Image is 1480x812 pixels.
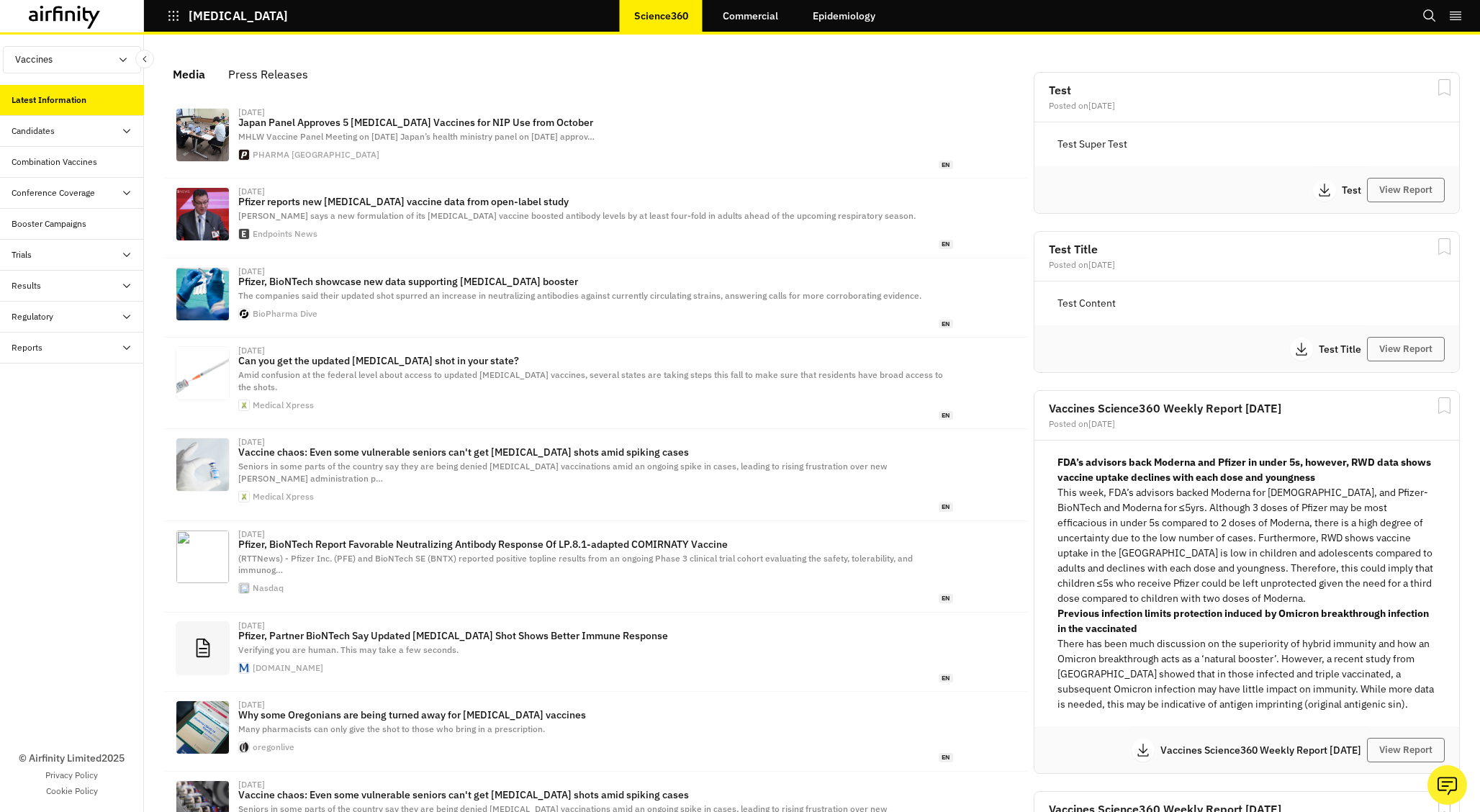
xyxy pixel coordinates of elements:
[1057,456,1431,484] b: FDA’s advisors back Moderna and Pfizer in under 5s, however, RWD data shows vaccine uptake declin...
[1367,178,1445,202] button: View Report
[239,583,249,593] img: apple-touch-icon.png
[1367,337,1445,361] button: View Report
[253,664,323,672] div: [DOMAIN_NAME]
[12,94,86,107] div: Latest Information
[253,310,317,318] div: BioPharma Dive
[176,109,229,161] img: %E2%97%86%E4%BB%8A%E5%B9%B4%E5%BA%A6%E3%81%AE%E5%AE%9A%E6%9C%9F%E6%8E%A5%E7%A8%AE%E3%81%A7%E4%BD%...
[1049,243,1445,255] h2: Test Title
[238,644,459,655] span: Verifying you are human. This may take a few seconds.
[1160,745,1367,755] p: Vaccines Science360 Weekly Report [DATE]
[1435,397,1453,415] svg: Bookmark Report
[1342,185,1367,195] p: Test
[1319,344,1367,354] p: Test Title
[939,594,953,603] span: en
[238,789,953,800] p: Vaccine chaos: Even some vulnerable seniors can't get [MEDICAL_DATA] shots amid spiking cases
[1422,4,1437,28] button: Search
[238,346,265,355] div: [DATE]
[1435,238,1453,256] svg: Bookmark Report
[164,521,1028,613] a: [DATE]Pfizer, BioNTech Report Favorable Neutralizing Antibody Response Of LP.8.1-adapted COMIRNAT...
[634,10,688,22] p: Science360
[238,553,913,576] span: (RTTNews) - Pfizer Inc. (PFE) and BioNTech SE (BNTX) reported positive topline results from an on...
[1057,607,1429,635] b: Previous infection limits protection induced by Omicron breakthrough infection in the vaccinated
[253,230,317,238] div: Endpoints News
[135,50,154,68] button: Close Sidebar
[238,196,953,207] p: Pfizer reports new [MEDICAL_DATA] vaccine data from open-label study
[189,9,288,22] p: [MEDICAL_DATA]
[238,621,265,630] div: [DATE]
[939,753,953,762] span: en
[1057,137,1436,152] p: Test Super Test
[1049,420,1445,428] div: Posted on [DATE]
[939,502,953,512] span: en
[228,63,308,85] div: Press Releases
[1367,738,1445,762] button: View Report
[1049,261,1445,269] div: Posted on [DATE]
[1427,765,1467,805] button: Ask our analysts
[1057,485,1436,606] p: This week, FDA’s advisors backed Moderna for [DEMOGRAPHIC_DATA], and Pfizer-BioNTech and Moderna ...
[164,613,1028,692] a: [DATE]Pfizer, Partner BioNTech Say Updated [MEDICAL_DATA] Shot Shows Better Immune ResponseVerify...
[239,663,249,673] img: faviconV2
[939,240,953,249] span: en
[164,258,1028,338] a: [DATE]Pfizer, BioNTech showcase new data supporting [MEDICAL_DATA] boosterThe companies said thei...
[239,229,249,239] img: apple-touch-icon.png
[239,492,249,502] img: web-app-manifest-512x512.png
[939,674,953,683] span: en
[238,131,595,142] span: MHLW Vaccine Panel Meeting on [DATE] Japan’s health ministry panel on [DATE] approv…
[176,438,229,491] img: covid-shot.jpg
[238,446,953,458] p: Vaccine chaos: Even some vulnerable seniors can't get [MEDICAL_DATA] shots amid spiking cases
[239,400,249,410] img: web-app-manifest-512x512.png
[12,248,32,261] div: Trials
[1049,84,1445,96] h2: Test
[164,99,1028,179] a: [DATE]Japan Panel Approves 5 [MEDICAL_DATA] Vaccines for NIP Use from OctoberMHLW Vaccine Panel M...
[45,769,98,782] a: Privacy Policy
[176,531,229,583] img: 0902-Q19%20Total%20Markets%20photos%20and%20gif_CC8.jpg
[3,46,141,73] button: Vaccines
[238,461,888,484] span: Seniors in some parts of the country say they are being denied [MEDICAL_DATA] vaccinations amid a...
[253,584,284,592] div: Nasdaq
[176,347,229,400] img: covid-vaccine.jpg
[238,187,265,196] div: [DATE]
[46,785,98,798] a: Cookie Policy
[253,492,314,501] div: Medical Xpress
[164,179,1028,258] a: [DATE]Pfizer reports new [MEDICAL_DATA] vaccine data from open-label study[PERSON_NAME] says a ne...
[253,401,314,410] div: Medical Xpress
[238,210,916,221] span: [PERSON_NAME] says a new formulation of its [MEDICAL_DATA] vaccine boosted antibody levels by at ...
[238,290,921,301] span: The companies said their updated shot spurred an increase in neutralizing antibodies against curr...
[167,4,288,28] button: [MEDICAL_DATA]
[939,161,953,170] span: en
[12,186,95,199] div: Conference Coverage
[939,320,953,329] span: en
[253,150,379,159] div: PHARMA [GEOGRAPHIC_DATA]
[238,630,953,641] p: Pfizer, Partner BioNTech Say Updated [MEDICAL_DATA] Shot Shows Better Immune Response
[239,150,249,160] img: apple-touch-icon.png
[1435,78,1453,96] svg: Bookmark Report
[12,310,53,323] div: Regulatory
[164,429,1028,520] a: [DATE]Vaccine chaos: Even some vulnerable seniors can't get [MEDICAL_DATA] shots amid spiking cas...
[238,780,265,789] div: [DATE]
[238,700,265,709] div: [DATE]
[238,530,265,538] div: [DATE]
[12,341,42,354] div: Reports
[238,276,953,287] p: Pfizer, BioNTech showcase new data supporting [MEDICAL_DATA] booster
[253,743,294,752] div: oregonlive
[1057,296,1436,311] p: Test Content
[1057,636,1436,712] p: There has been much discussion on the superiority of hybrid immunity and how an Omicron breakthro...
[164,338,1028,429] a: [DATE]Can you get the updated [MEDICAL_DATA] shot in your state?Amid confusion at the federal lev...
[176,701,229,754] img: JMIBKPMU6JAHJOMXKCN3V5RXWY.jpg
[1049,101,1445,110] div: Posted on [DATE]
[176,188,229,240] img: Albert-Bourla-Pfizer-Getty-social1.jpg
[164,692,1028,771] a: [DATE]Why some Oregonians are being turned away for [MEDICAL_DATA] vaccinesMany pharmacists can o...
[939,411,953,420] span: en
[12,279,41,292] div: Results
[238,438,265,446] div: [DATE]
[176,268,229,320] img: Z3M6Ly9kaXZlc2l0ZS1zdG9yYWdlL2RpdmVpbWFnZS9HZXR0eUltYWdlcy0xMjMzNzUyNTA5LmpwZw==.webp
[12,125,55,137] div: Candidates
[238,117,953,128] p: Japan Panel Approves 5 [MEDICAL_DATA] Vaccines for NIP Use from October
[238,355,953,366] p: Can you get the updated [MEDICAL_DATA] shot in your state?
[12,217,86,230] div: Booster Campaigns
[239,309,249,319] img: apple-touch-icon.png
[238,538,953,550] p: Pfizer, BioNTech Report Favorable Neutralizing Antibody Response Of LP.8.1-adapted COMIRNATY Vaccine
[19,751,125,766] p: © Airfinity Limited 2025
[238,723,545,734] span: Many pharmacists can only give the shot to those who bring in a prescription.
[238,267,265,276] div: [DATE]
